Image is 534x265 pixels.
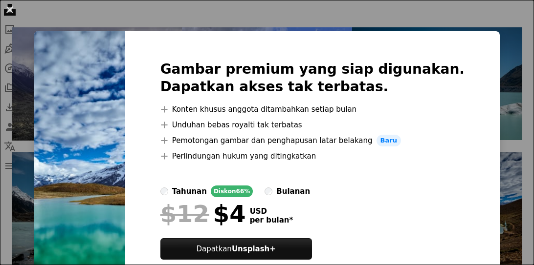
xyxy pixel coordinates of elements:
span: Baru [377,135,401,146]
input: tahunanDiskon66% [160,187,168,195]
span: USD [250,207,293,216]
div: tahunan [172,185,207,197]
div: bulanan [276,185,310,197]
div: Diskon 66% [211,185,253,197]
strong: Unsplash+ [232,245,276,253]
h2: Gambar premium yang siap digunakan. Dapatkan akses tak terbatas. [160,61,465,96]
li: Pemotongan gambar dan penghapusan latar belakang [160,135,465,146]
button: DapatkanUnsplash+ [160,238,312,260]
li: Perlindungan hukum yang ditingkatkan [160,150,465,162]
input: bulanan [265,187,272,195]
li: Konten khusus anggota ditambahkan setiap bulan [160,103,465,115]
div: $4 [160,201,246,226]
span: per bulan * [250,216,293,224]
span: $12 [160,201,209,226]
li: Unduhan bebas royalti tak terbatas [160,119,465,131]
